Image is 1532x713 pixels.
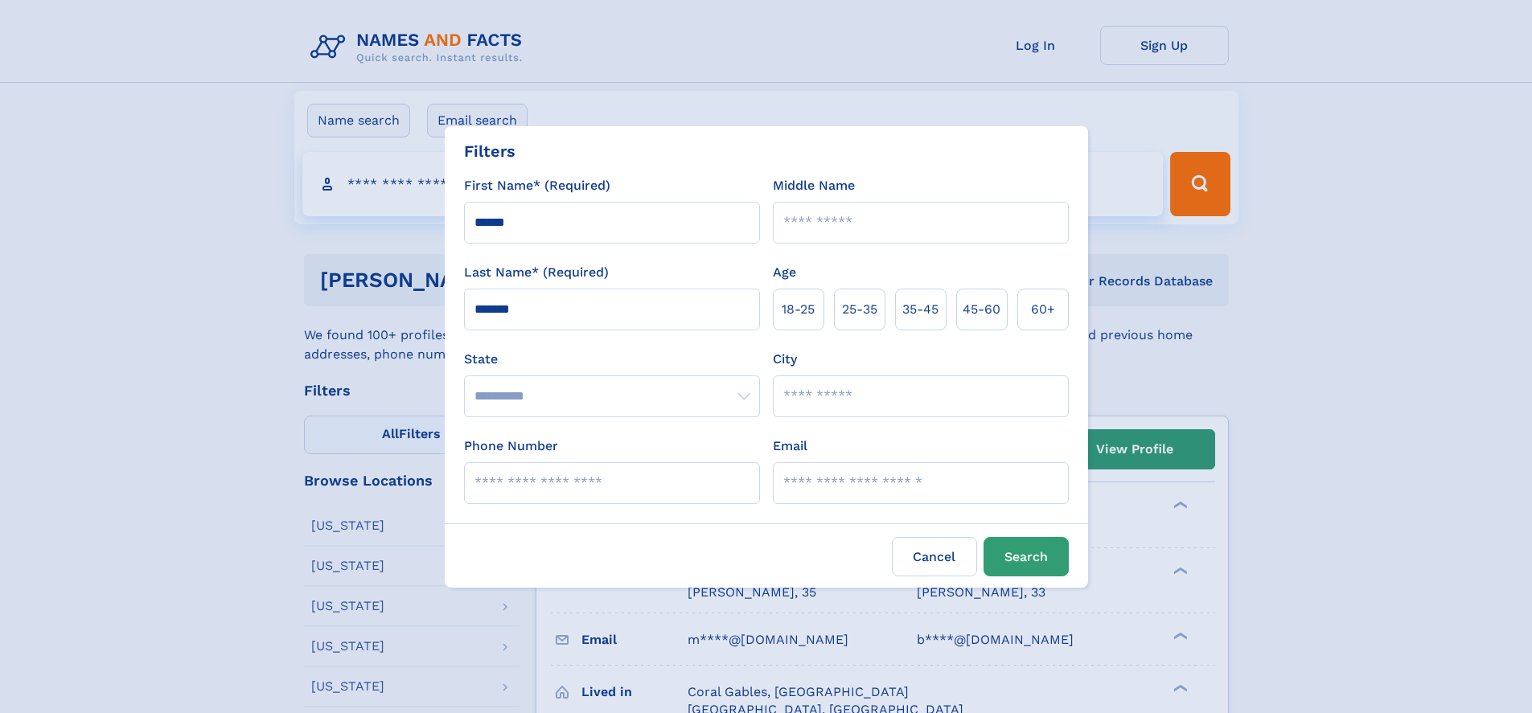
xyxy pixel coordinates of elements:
[464,350,760,369] label: State
[464,263,609,282] label: Last Name* (Required)
[902,300,939,319] span: 35‑45
[842,300,877,319] span: 25‑35
[782,300,815,319] span: 18‑25
[773,350,797,369] label: City
[773,176,855,195] label: Middle Name
[464,139,515,163] div: Filters
[892,537,977,576] label: Cancel
[1031,300,1055,319] span: 60+
[773,436,807,456] label: Email
[984,537,1069,576] button: Search
[773,263,796,282] label: Age
[464,436,558,456] label: Phone Number
[963,300,1000,319] span: 45‑60
[464,176,610,195] label: First Name* (Required)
